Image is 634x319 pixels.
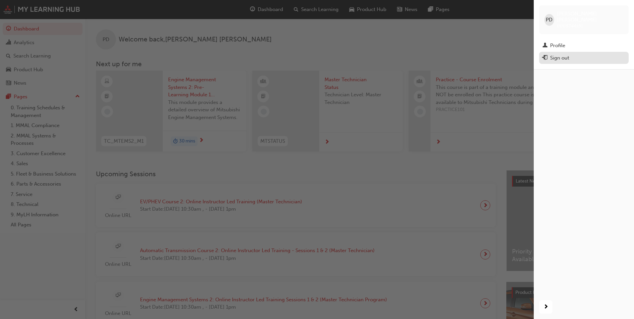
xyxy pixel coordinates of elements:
[557,11,623,23] span: [PERSON_NAME] [PERSON_NAME]
[546,16,552,24] span: PD
[542,55,547,61] span: exit-icon
[543,303,548,311] span: next-icon
[539,52,629,64] button: Sign out
[539,39,629,52] a: Profile
[550,42,565,49] div: Profile
[542,43,547,49] span: man-icon
[550,54,569,62] div: Sign out
[557,23,583,29] span: 0005744181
